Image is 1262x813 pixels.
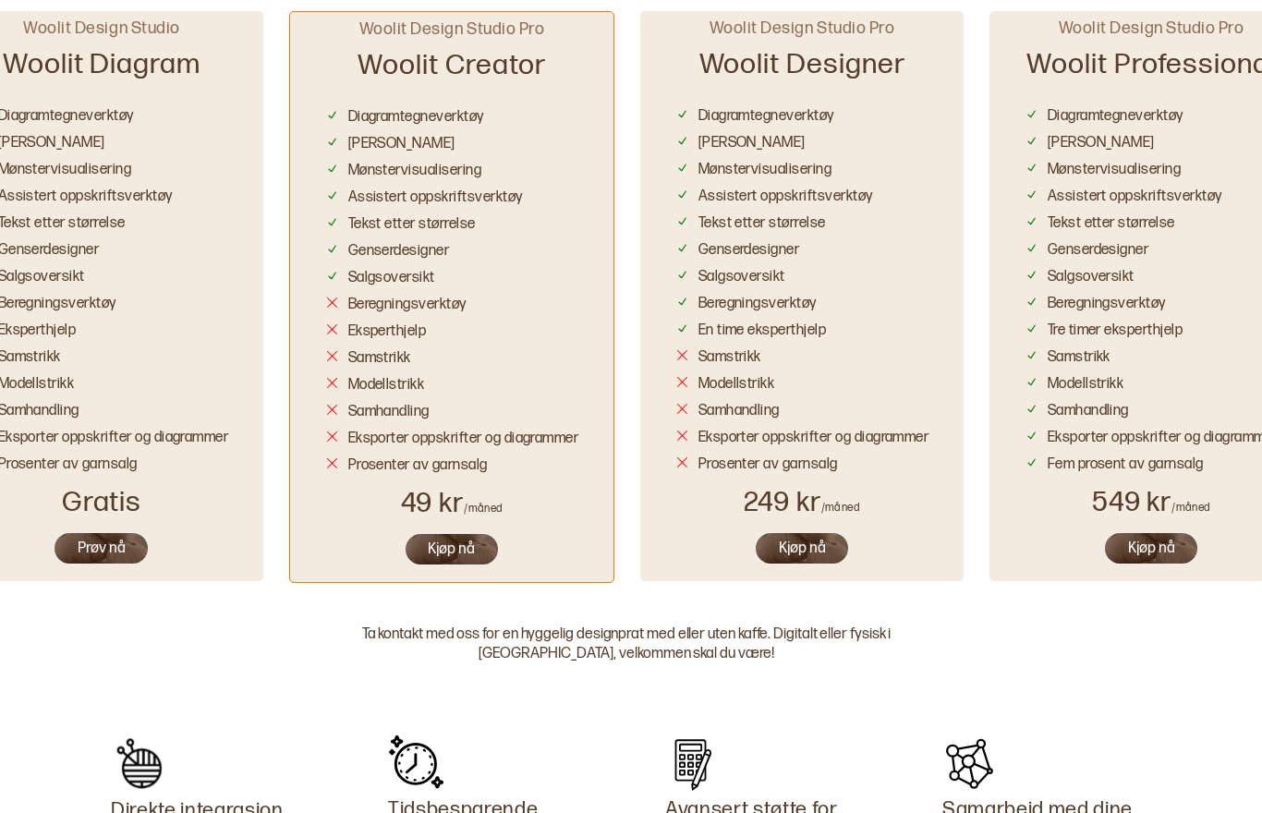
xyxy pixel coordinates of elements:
div: Woolit Design Studio [23,18,180,39]
div: Genserdesigner [698,241,800,261]
div: Eksporter oppskrifter og diagrammer [698,429,929,448]
div: 49 kr [401,485,504,522]
div: Salgsoversikt [348,269,435,288]
div: [PERSON_NAME] [1048,134,1155,153]
img: Beskrivende ikon [942,735,999,791]
img: Beskrivende ikon [665,735,722,791]
div: Eksporter oppskrifter og diagrammer [348,430,579,449]
button: Kjøp nå [404,532,500,566]
div: Fem prosent av garnsalg [1048,455,1204,475]
div: Assistert oppskriftsverktøy [698,188,873,207]
div: Tre timer eksperthjelp [1048,322,1183,341]
div: Samstrikk [1048,348,1110,368]
div: Prosenter av garnsalg [698,455,838,475]
div: Tekst etter størrelse [698,214,826,234]
div: Prosenter av garnsalg [348,456,488,476]
div: Salgsoversikt [698,268,785,287]
div: /måned [464,502,503,516]
button: Kjøp nå [754,531,850,565]
div: Samhandling [348,403,430,422]
div: Diagramtegneverktøy [698,107,834,127]
div: Diagramtegneverktøy [1048,107,1183,127]
div: Genserdesigner [1048,241,1149,261]
div: Tekst etter størrelse [348,215,476,235]
div: Woolit Diagram [3,40,200,100]
div: Mønstervisualisering [1048,161,1182,180]
img: Beskrivende ikon [111,735,167,792]
div: En time eksperthjelp [698,322,827,341]
img: Beskrivende ikon [388,735,444,791]
div: Assistert oppskriftsverktøy [1048,188,1222,207]
button: Prøv nå [53,531,150,565]
button: Kjøp nå [1103,531,1199,565]
div: Woolit Designer [699,40,905,100]
div: Samhandling [698,402,780,421]
div: Eksperthjelp [348,322,427,342]
div: [PERSON_NAME] [348,135,455,154]
div: Samstrikk [348,349,411,369]
div: Mønstervisualisering [698,161,832,180]
div: 249 kr [744,484,860,521]
div: Diagramtegneverktøy [348,108,484,127]
div: Ta kontakt med oss for en hyggelig designprat med eller uten kaffe. Digitalt eller fysisk i [GEOG... [292,625,962,664]
div: Salgsoversikt [1048,268,1135,287]
div: 549 kr [1092,484,1211,521]
div: Gratis [62,484,142,521]
div: Genserdesigner [348,242,450,261]
div: Woolit Design Studio Pro [1059,18,1244,39]
div: Mønstervisualisering [348,162,482,181]
div: Tekst etter størrelse [1048,214,1175,234]
div: [PERSON_NAME] [698,134,806,153]
div: Woolit Design Studio Pro [359,18,545,40]
div: /måned [821,501,860,516]
div: Modellstrikk [348,376,425,395]
div: Modellstrikk [698,375,775,394]
div: Woolit Creator [358,41,545,101]
div: Beregningsverktøy [1048,295,1166,314]
div: Samstrikk [698,348,761,368]
div: Modellstrikk [1048,375,1124,394]
div: Assistert oppskriftsverktøy [348,188,523,208]
div: Beregningsverktøy [698,295,817,314]
div: Beregningsverktøy [348,296,467,315]
div: /måned [1171,501,1210,516]
div: Woolit Design Studio Pro [710,18,895,39]
div: Samhandling [1048,402,1129,421]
